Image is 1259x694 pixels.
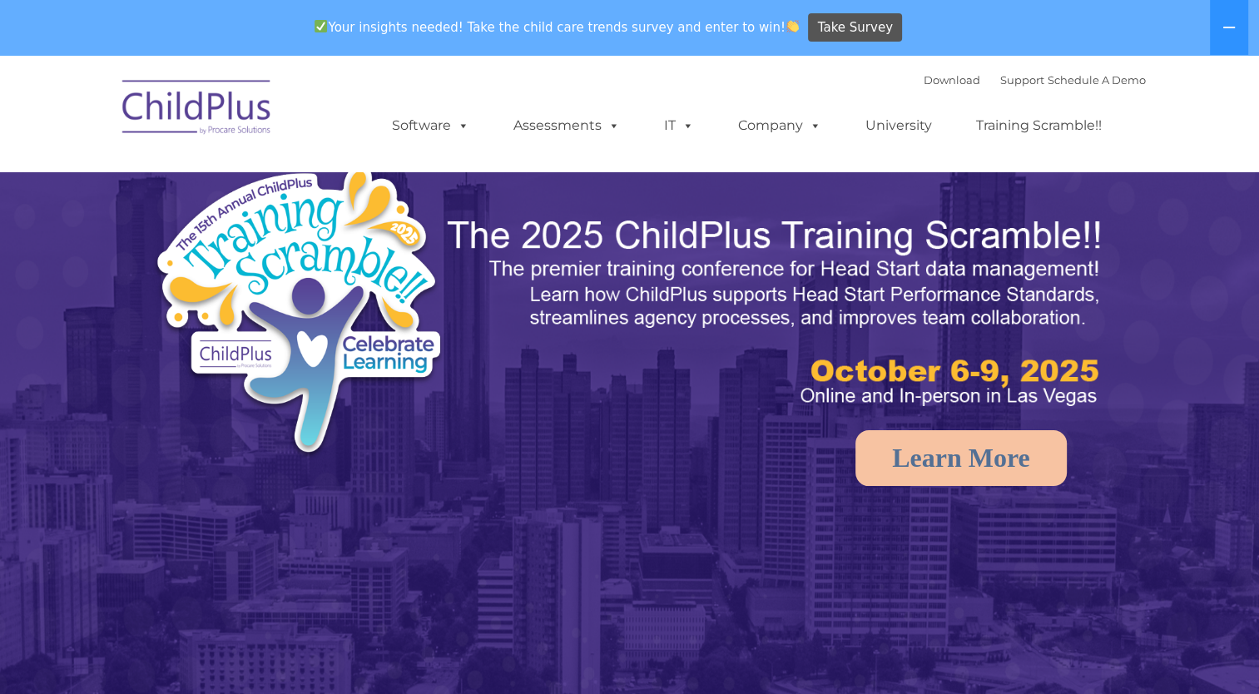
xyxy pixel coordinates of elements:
a: IT [647,109,711,142]
img: ✅ [315,20,327,32]
a: Training Scramble!! [959,109,1118,142]
img: 👏 [786,20,799,32]
a: Schedule A Demo [1048,73,1146,87]
a: Download [924,73,980,87]
span: Take Survey [818,13,893,42]
img: ChildPlus by Procare Solutions [114,68,280,151]
a: University [849,109,949,142]
a: Assessments [497,109,637,142]
a: Learn More [855,430,1067,486]
font: | [924,73,1146,87]
a: Company [721,109,838,142]
span: Your insights needed! Take the child care trends survey and enter to win! [308,11,806,43]
a: Software [375,109,486,142]
a: Support [1000,73,1044,87]
a: Take Survey [808,13,902,42]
